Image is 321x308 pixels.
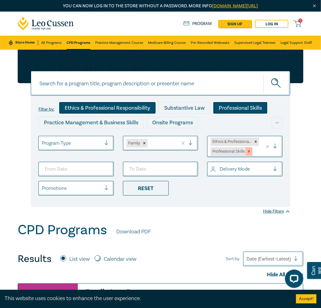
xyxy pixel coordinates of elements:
div: Reset [123,181,169,196]
a: Program [183,21,212,27]
h1: CPD Programs [18,222,107,238]
a: CPD Programs [67,36,90,50]
a: Legal Support Staff [281,36,312,50]
div: Hide All Details [18,271,303,279]
div: Remove Family [141,139,148,147]
div: Family [126,139,141,147]
input: select [149,140,150,147]
div: Ethics & Professional Responsibility [211,137,252,146]
a: [DOMAIN_NAME][URL] [212,3,258,9]
img: Close [312,3,317,9]
div: Remove Professional Skills [246,147,252,156]
label: Calendar view [104,255,136,263]
input: Search for a program title, program description or presenter name [31,71,290,96]
div: Remove Ethics & Professional Responsibility [252,137,259,146]
span: 0 [298,19,302,23]
iframe: LiveChat chat widget [280,267,306,293]
div: Onsite Programs [147,117,198,128]
div: Professional Skills [213,102,267,114]
div: Practice Management & Business Skills [38,117,144,128]
a: Log in [255,20,288,28]
div: Hide Filters [263,208,290,214]
label: List view [69,255,90,263]
div: Live Streamed Conferences and Intensives [136,131,251,143]
a: Supervised Legal Trainees [235,36,276,50]
div: This website uses cookies to enhance the user experience. [5,295,287,303]
label: Filter by: [38,107,54,112]
a: All Programs [41,36,62,50]
h4: Results [18,253,52,265]
div: ... [272,117,283,128]
a: Store Home [9,40,38,45]
a: Download PDF [116,228,151,236]
input: select [42,140,43,147]
input: select [254,148,255,155]
h3: $ 680.00 [259,288,297,302]
button: Accept cookies [296,294,316,303]
input: Sort by [247,256,248,262]
div: Live Streamed One Hour Seminars [38,131,133,143]
input: select [42,185,43,192]
div: Substantive Law [159,102,210,114]
a: Medicare Billing Course [148,36,186,50]
a: sign up [218,20,251,28]
a: Pre-Recorded Webcasts [191,36,230,50]
a: Practice Management Course [95,36,143,50]
input: To Date [123,162,198,176]
span: Sort by: [226,256,240,262]
input: select [211,166,212,172]
div: Professional Skills [211,147,246,156]
input: From Date [38,162,114,176]
p: You can now log in to the store without a password. More info [18,3,303,9]
div: Ethics & Professional Responsibility [59,102,156,114]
